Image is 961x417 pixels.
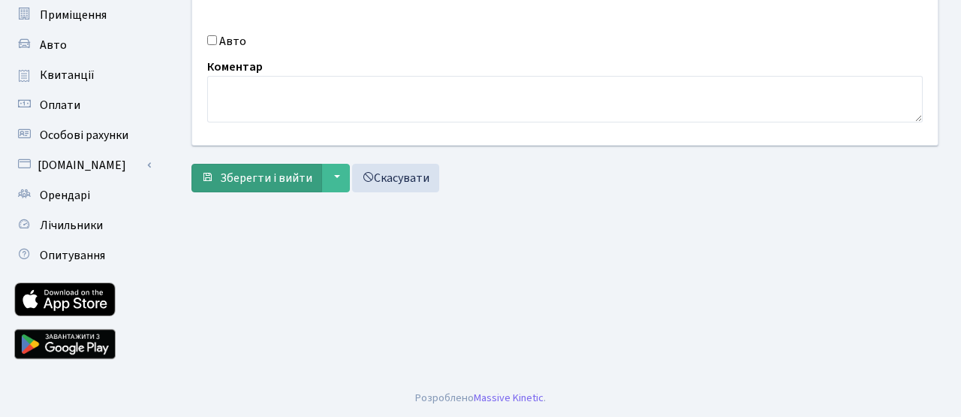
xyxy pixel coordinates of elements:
[191,164,322,192] button: Зберегти і вийти
[8,210,158,240] a: Лічильники
[8,60,158,90] a: Квитанції
[415,390,546,406] div: Розроблено .
[8,30,158,60] a: Авто
[219,32,246,50] label: Авто
[352,164,439,192] a: Скасувати
[40,67,95,83] span: Квитанції
[8,240,158,270] a: Опитування
[8,90,158,120] a: Оплати
[8,180,158,210] a: Орендарі
[474,390,544,406] a: Massive Kinetic
[40,217,103,234] span: Лічильники
[40,187,90,204] span: Орендарі
[40,127,128,144] span: Особові рахунки
[40,247,105,264] span: Опитування
[220,170,312,186] span: Зберегти і вийти
[8,120,158,150] a: Особові рахунки
[207,58,263,76] label: Коментар
[8,150,158,180] a: [DOMAIN_NAME]
[40,7,107,23] span: Приміщення
[40,97,80,113] span: Оплати
[40,37,67,53] span: Авто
